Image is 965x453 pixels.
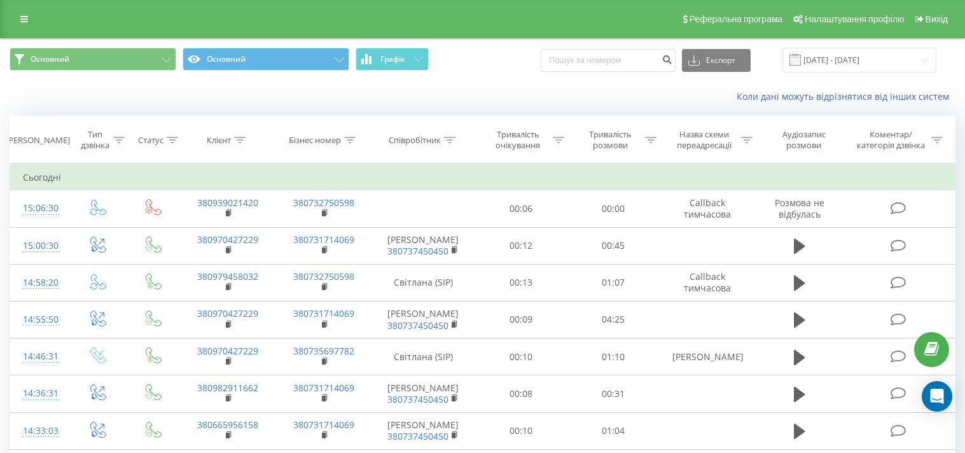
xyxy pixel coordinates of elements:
[371,375,475,412] td: [PERSON_NAME]
[293,419,354,431] a: 380731714069
[31,54,69,64] span: Основний
[567,375,660,412] td: 00:31
[293,382,354,394] a: 380731714069
[475,301,567,338] td: 00:09
[389,135,441,146] div: Співробітник
[567,412,660,449] td: 01:04
[197,233,258,246] a: 380970427229
[23,381,56,406] div: 14:36:31
[23,233,56,258] div: 15:00:30
[23,270,56,295] div: 14:58:20
[80,129,110,151] div: Тип дзвінка
[23,419,56,443] div: 14:33:03
[475,227,567,264] td: 00:12
[371,227,475,264] td: [PERSON_NAME]
[371,338,475,375] td: Світлана (SIP)
[487,129,550,151] div: Тривалість очікування
[671,129,738,151] div: Назва схеми переадресації
[23,196,56,221] div: 15:06:30
[567,338,660,375] td: 01:10
[805,14,904,24] span: Налаштування профілю
[207,135,231,146] div: Клієнт
[293,345,354,357] a: 380735697782
[183,48,349,71] button: Основний
[293,197,354,209] a: 380732750598
[660,190,756,227] td: Callback тимчасова
[197,345,258,357] a: 380970427229
[660,338,756,375] td: [PERSON_NAME]
[293,233,354,246] a: 380731714069
[567,190,660,227] td: 00:00
[371,264,475,301] td: Світлана (SIP)
[737,90,955,102] a: Коли дані можуть відрізнятися вiд інших систем
[293,307,354,319] a: 380731714069
[23,307,56,332] div: 14:55:50
[475,264,567,301] td: 00:13
[775,197,824,220] span: Розмова не відбулась
[293,270,354,282] a: 380732750598
[926,14,948,24] span: Вихід
[197,419,258,431] a: 380665956158
[197,382,258,394] a: 380982911662
[567,264,660,301] td: 01:07
[197,270,258,282] a: 380979458032
[475,190,567,227] td: 00:06
[289,135,341,146] div: Бізнес номер
[10,165,955,190] td: Сьогодні
[690,14,783,24] span: Реферальна програма
[567,227,660,264] td: 00:45
[387,430,448,442] a: 380737450450
[579,129,642,151] div: Тривалість розмови
[475,412,567,449] td: 00:10
[475,375,567,412] td: 00:08
[138,135,163,146] div: Статус
[23,344,56,369] div: 14:46:31
[197,307,258,319] a: 380970427229
[475,338,567,375] td: 00:10
[660,264,756,301] td: Callback тимчасова
[387,319,448,331] a: 380737450450
[10,48,176,71] button: Основний
[380,55,405,64] span: Графік
[197,197,258,209] a: 380939021420
[854,129,928,151] div: Коментар/категорія дзвінка
[6,135,70,146] div: [PERSON_NAME]
[387,393,448,405] a: 380737450450
[387,245,448,257] a: 380737450450
[541,49,676,72] input: Пошук за номером
[682,49,751,72] button: Експорт
[371,412,475,449] td: [PERSON_NAME]
[371,301,475,338] td: [PERSON_NAME]
[922,381,952,412] div: Open Intercom Messenger
[767,129,841,151] div: Аудіозапис розмови
[567,301,660,338] td: 04:25
[356,48,429,71] button: Графік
